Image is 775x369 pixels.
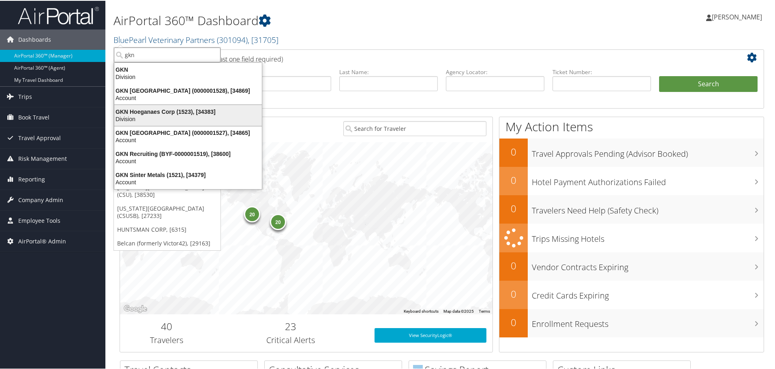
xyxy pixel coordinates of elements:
span: Company Admin [18,189,63,209]
a: 0Vendor Contracts Expiring [499,252,764,280]
label: Agency Locator: [446,67,544,75]
h3: Vendor Contracts Expiring [532,257,764,272]
span: Travel Approval [18,127,61,147]
a: 0Travelers Need Help (Safety Check) [499,194,764,223]
span: Book Travel [18,107,49,127]
div: GKN Recruiting (BYF-0000001519), [38600] [109,149,267,157]
h3: Travelers [126,334,207,345]
div: Division [109,73,267,80]
a: 0Travel Approvals Pending (Advisor Booked) [499,138,764,166]
span: , [ 31705 ] [248,34,278,45]
input: Search for Traveler [343,120,486,135]
h1: AirPortal 360™ Dashboard [113,11,551,28]
div: Account [109,157,267,164]
img: Google [122,303,149,314]
input: Search Accounts [114,47,221,62]
div: Account [109,94,267,101]
span: Employee Tools [18,210,60,230]
span: AirPortal® Admin [18,230,66,251]
h3: Credit Cards Expiring [532,285,764,301]
h2: 0 [499,315,528,328]
h2: 23 [219,319,362,333]
div: Division [109,115,267,122]
h2: 0 [499,173,528,186]
div: Account [109,136,267,143]
h3: Travelers Need Help (Safety Check) [532,200,764,215]
button: Keyboard shortcuts [404,308,439,314]
h2: 40 [126,319,207,333]
h3: Critical Alerts [219,334,362,345]
a: Terms (opens in new tab) [479,308,490,313]
h3: Enrollment Requests [532,314,764,329]
label: Last Name: [339,67,438,75]
a: View SecurityLogic® [375,327,486,342]
a: BluePearl Veterinary Partners [113,34,278,45]
img: airportal-logo.png [18,5,99,24]
div: GKN Hoeganaes Corp (1523), [34383] [109,107,267,115]
span: Trips [18,86,32,106]
a: Open this area in Google Maps (opens a new window) [122,303,149,314]
a: HUNTSMAN CORP, [6315] [114,222,221,236]
h2: Airtinerary Lookup [126,50,704,64]
h2: 0 [499,258,528,272]
div: 20 [270,213,286,229]
div: GKN [109,65,267,73]
span: [PERSON_NAME] [712,12,762,21]
div: Account [109,178,267,185]
label: First Name: [233,67,331,75]
a: [US_STATE][GEOGRAPHIC_DATA] (CSU), [38530] [114,180,221,201]
div: GKN Sinter Metals (1521), [34379] [109,171,267,178]
div: 20 [244,205,260,222]
h3: Trips Missing Hotels [532,228,764,244]
a: 0Hotel Payment Authorizations Failed [499,166,764,194]
span: Reporting [18,169,45,189]
h2: 0 [499,201,528,215]
span: Dashboards [18,29,51,49]
span: ( 301094 ) [217,34,248,45]
h3: Travel Approvals Pending (Advisor Booked) [532,143,764,159]
h2: 0 [499,286,528,300]
div: GKN [GEOGRAPHIC_DATA] (0000001527), [34865] [109,128,267,136]
span: (at least one field required) [206,54,283,63]
a: Belcan (formerly Victor42), [29163] [114,236,221,250]
a: [US_STATE][GEOGRAPHIC_DATA] (CSUSB), [27233] [114,201,221,222]
a: Trips Missing Hotels [499,223,764,252]
a: 0Enrollment Requests [499,308,764,337]
label: Ticket Number: [552,67,651,75]
a: 0Credit Cards Expiring [499,280,764,308]
div: GKN [GEOGRAPHIC_DATA] (0000001528), [34869] [109,86,267,94]
h2: 0 [499,144,528,158]
span: Risk Management [18,148,67,168]
a: [PERSON_NAME] [706,4,770,28]
span: Map data ©2025 [443,308,474,313]
h3: Hotel Payment Authorizations Failed [532,172,764,187]
h1: My Action Items [499,117,764,134]
button: Search [659,75,758,92]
